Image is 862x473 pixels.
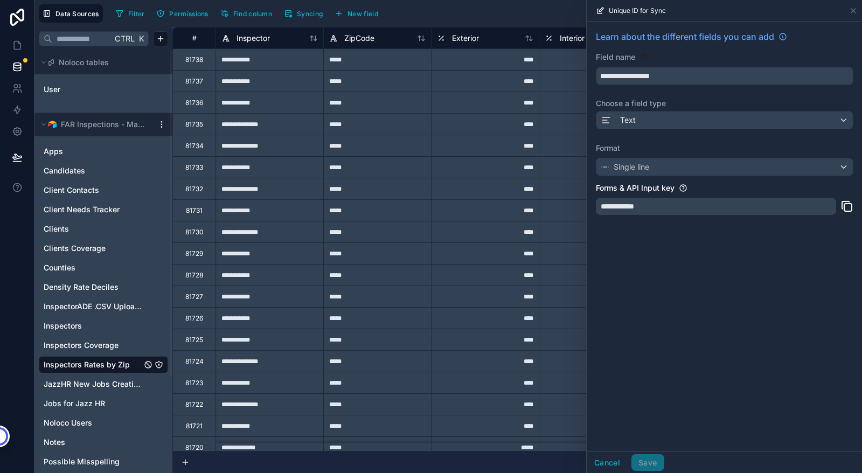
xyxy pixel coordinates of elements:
button: Find column [217,5,276,22]
span: Density Rate Deciles [44,282,119,293]
span: Possible Misspelling [44,456,120,467]
span: FAR Inspections - Master Base [61,119,148,130]
a: Inspectors [44,321,142,331]
span: Ctrl [114,32,136,45]
a: Noloco Users [44,418,142,428]
div: Jobs for Jazz HR [39,395,168,412]
span: Inspectors [44,321,82,331]
a: Client Contacts [44,185,142,196]
a: Counties [44,262,142,273]
div: Apps [39,143,168,160]
span: Text [620,115,636,126]
a: InspectorADE .CSV Uploads [44,301,142,312]
div: 81727 [185,293,203,301]
span: User [44,84,60,95]
div: 81736 [185,99,203,107]
div: Counties [39,259,168,276]
a: Client Needs Tracker [44,204,142,215]
span: Filter [128,10,145,18]
label: Choose a field type [596,98,853,109]
div: 81731 [186,206,203,215]
span: Data Sources [55,10,99,18]
div: Candidates [39,162,168,179]
div: Possible Misspelling [39,453,168,470]
div: Clients Coverage [39,240,168,257]
div: 81720 [185,443,204,452]
button: New field [331,5,382,22]
span: Jobs for Jazz HR [44,398,105,409]
div: 81732 [185,185,203,193]
div: 81725 [185,336,203,344]
span: Permissions [169,10,208,18]
span: Inspectors Coverage [44,340,119,351]
div: Inspectors Coverage [39,337,168,354]
div: 81733 [185,163,203,172]
div: 81721 [186,422,203,430]
div: Noloco Users [39,414,168,432]
a: Notes [44,437,142,448]
a: Learn about the different fields you can add [596,30,787,43]
div: 81726 [185,314,203,323]
span: Noloco Users [44,418,92,428]
span: Notes [44,437,65,448]
label: Forms & API Input key [596,183,675,193]
span: Interior [560,33,585,44]
div: 81724 [185,357,204,366]
button: Airtable LogoFAR Inspections - Master Base [39,117,153,132]
div: 81730 [185,228,204,236]
div: Inspectors Rates by Zip [39,356,168,373]
div: Clients [39,220,168,238]
div: InspectorADE .CSV Uploads [39,298,168,315]
div: # [181,34,207,42]
a: Inspectors Rates by Zip [44,359,142,370]
button: Noloco tables [39,55,162,70]
a: Candidates [44,165,142,176]
label: Field name [596,52,635,62]
span: Inspectors Rates by Zip [44,359,130,370]
a: Clients Coverage [44,243,142,254]
div: Inspectors [39,317,168,335]
a: Apps [44,146,142,157]
div: Density Rate Deciles [39,279,168,296]
span: Single line [614,162,649,172]
span: Client Contacts [44,185,99,196]
div: 81738 [185,55,203,64]
span: JazzHR New Jobs Creation Log [44,379,142,389]
a: Jobs for Jazz HR [44,398,142,409]
button: Cancel [587,454,627,471]
a: Density Rate Deciles [44,282,142,293]
span: New field [347,10,378,18]
img: Airtable Logo [48,120,57,129]
span: Learn about the different fields you can add [596,30,774,43]
a: Inspectors Coverage [44,340,142,351]
span: Candidates [44,165,85,176]
span: Exterior [452,33,479,44]
div: 81735 [185,120,203,129]
button: Text [596,111,853,129]
div: 81728 [185,271,203,280]
button: Permissions [152,5,212,22]
span: Noloco tables [59,57,109,68]
a: Clients [44,224,142,234]
div: 81734 [185,142,204,150]
span: Syncing [297,10,323,18]
span: Client Needs Tracker [44,204,120,215]
span: Unique ID for Sync [609,6,666,15]
div: Notes [39,434,168,451]
button: Data Sources [39,4,103,23]
label: Format [596,143,853,154]
div: JazzHR New Jobs Creation Log [39,375,168,393]
a: Permissions [152,5,216,22]
span: Clients Coverage [44,243,106,254]
div: Client Needs Tracker [39,201,168,218]
button: Syncing [280,5,326,22]
span: K [137,35,145,43]
span: Inspector [237,33,270,44]
div: 81737 [185,77,203,86]
div: Client Contacts [39,182,168,199]
button: Single line [596,158,853,176]
span: Clients [44,224,69,234]
div: User [39,81,168,98]
button: Filter [112,5,149,22]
